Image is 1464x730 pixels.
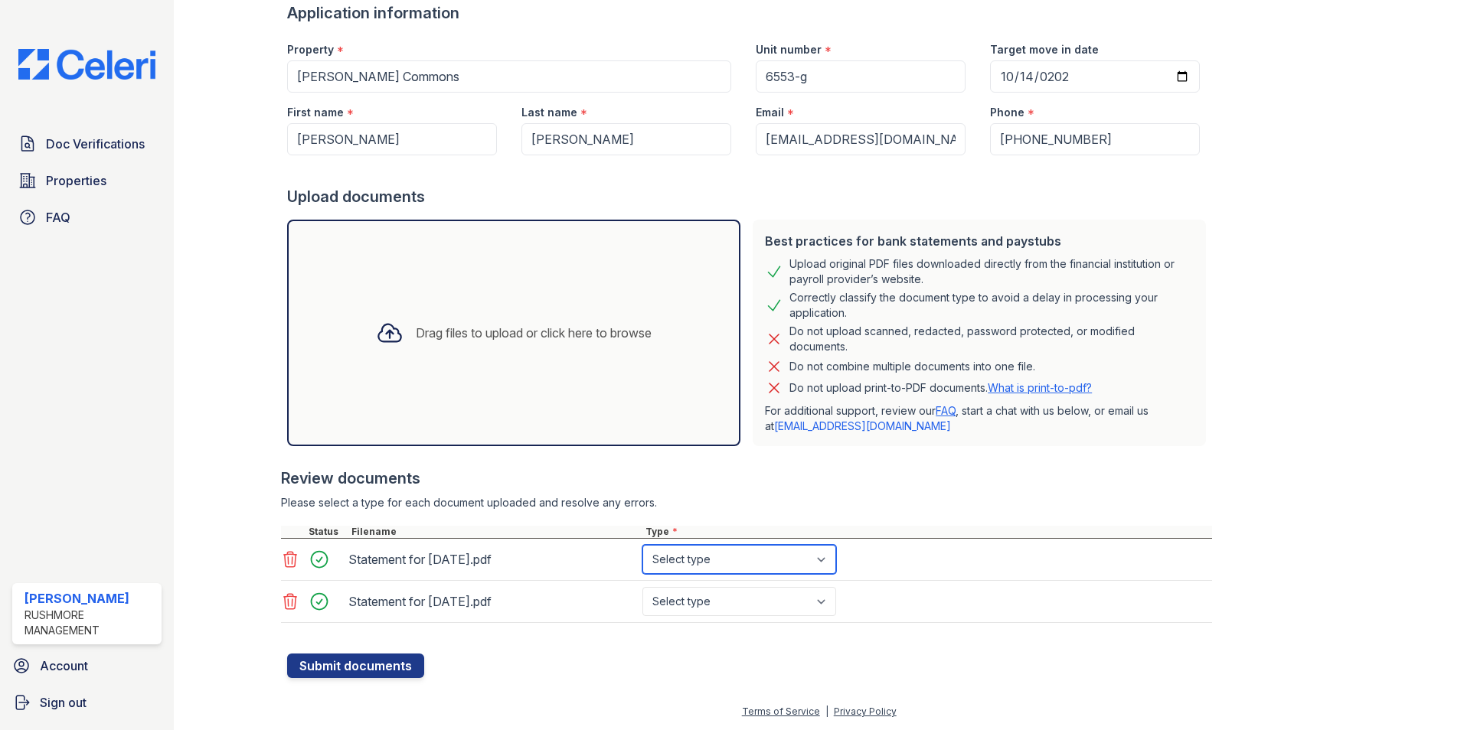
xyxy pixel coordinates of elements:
[6,49,168,80] img: CE_Logo_Blue-a8612792a0a2168367f1c8372b55b34899dd931a85d93a1a3d3e32e68fde9ad4.png
[25,608,155,638] div: Rushmore Management
[774,419,951,432] a: [EMAIL_ADDRESS][DOMAIN_NAME]
[25,589,155,608] div: [PERSON_NAME]
[936,404,956,417] a: FAQ
[40,693,87,712] span: Sign out
[789,324,1194,354] div: Do not upload scanned, redacted, password protected, or modified documents.
[40,657,88,675] span: Account
[281,495,1212,510] div: Please select a type for each document uploaded and resolve any errors.
[306,526,348,538] div: Status
[990,105,1024,120] label: Phone
[990,42,1099,57] label: Target move in date
[12,129,162,159] a: Doc Verifications
[348,547,636,572] div: Statement for [DATE].pdf
[287,186,1212,207] div: Upload documents
[287,653,424,678] button: Submit documents
[642,526,1212,538] div: Type
[988,381,1092,394] a: What is print-to-pdf?
[12,165,162,196] a: Properties
[6,650,168,681] a: Account
[789,256,1194,287] div: Upload original PDF files downloaded directly from the financial institution or payroll provider’...
[46,135,145,153] span: Doc Verifications
[756,42,822,57] label: Unit number
[287,105,344,120] label: First name
[756,105,784,120] label: Email
[348,526,642,538] div: Filename
[46,208,70,226] span: FAQ
[765,403,1194,434] p: For additional support, review our , start a chat with us below, or email us at
[521,105,577,120] label: Last name
[12,202,162,233] a: FAQ
[6,687,168,718] a: Sign out
[789,380,1092,396] p: Do not upload print-to-PDF documents.
[287,2,1212,24] div: Application information
[789,290,1194,321] div: Correctly classify the document type to avoid a delay in processing your application.
[789,357,1035,376] div: Do not combine multiple documents into one file.
[834,706,897,717] a: Privacy Policy
[742,706,820,717] a: Terms of Service
[348,589,636,614] div: Statement for [DATE].pdf
[416,324,652,342] div: Drag files to upload or click here to browse
[825,706,828,717] div: |
[281,468,1212,489] div: Review documents
[46,171,106,190] span: Properties
[765,232,1194,250] div: Best practices for bank statements and paystubs
[287,42,334,57] label: Property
